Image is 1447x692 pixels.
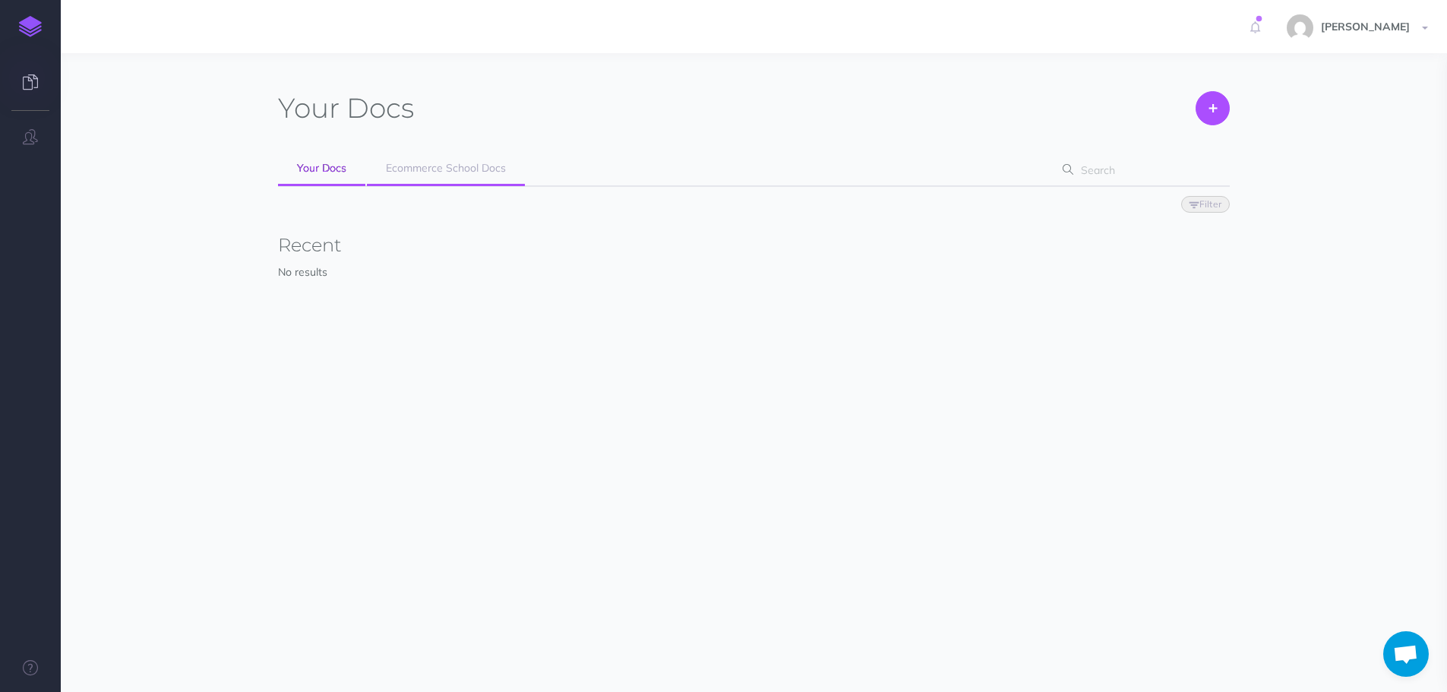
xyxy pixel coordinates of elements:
p: No results [278,264,1230,280]
h3: Recent [278,235,1230,255]
span: Your [278,91,340,125]
span: [PERSON_NAME] [1313,20,1417,33]
button: Filter [1181,196,1230,213]
a: Ecommerce School Docs [367,152,525,186]
span: Ecommerce School Docs [386,161,506,175]
h1: Docs [278,91,414,125]
input: Search [1076,156,1206,184]
img: e87add64f3cafac7edbf2794c21eb1e1.jpg [1287,14,1313,41]
span: Your Docs [297,161,346,175]
a: Your Docs [278,152,365,186]
img: logo-mark.svg [19,16,42,37]
div: Aprire la chat [1383,631,1429,677]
